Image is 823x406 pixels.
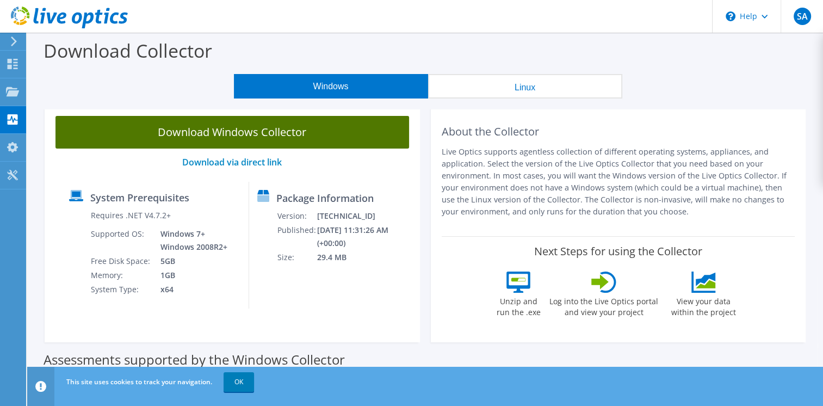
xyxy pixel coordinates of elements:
[152,227,230,254] td: Windows 7+ Windows 2008R2+
[442,125,795,138] h2: About the Collector
[55,116,409,149] a: Download Windows Collector
[428,74,622,99] button: Linux
[90,254,152,268] td: Free Disk Space:
[44,354,345,365] label: Assessments supported by the Windows Collector
[317,250,414,264] td: 29.4 MB
[549,293,659,318] label: Log into the Live Optics portal and view your project
[152,254,230,268] td: 5GB
[277,209,317,223] td: Version:
[224,372,254,392] a: OK
[66,377,212,386] span: This site uses cookies to track your navigation.
[276,193,374,204] label: Package Information
[493,293,543,318] label: Unzip and run the .exe
[90,227,152,254] td: Supported OS:
[90,192,189,203] label: System Prerequisites
[317,209,414,223] td: [TECHNICAL_ID]
[317,223,414,250] td: [DATE] 11:31:26 AM (+00:00)
[90,268,152,282] td: Memory:
[726,11,735,21] svg: \n
[90,282,152,297] td: System Type:
[664,293,742,318] label: View your data within the project
[794,8,811,25] span: SA
[234,74,428,99] button: Windows
[182,156,282,168] a: Download via direct link
[44,38,212,63] label: Download Collector
[277,223,317,250] td: Published:
[91,210,171,221] label: Requires .NET V4.7.2+
[442,146,795,218] p: Live Optics supports agentless collection of different operating systems, appliances, and applica...
[277,250,317,264] td: Size:
[534,245,702,258] label: Next Steps for using the Collector
[152,268,230,282] td: 1GB
[152,282,230,297] td: x64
